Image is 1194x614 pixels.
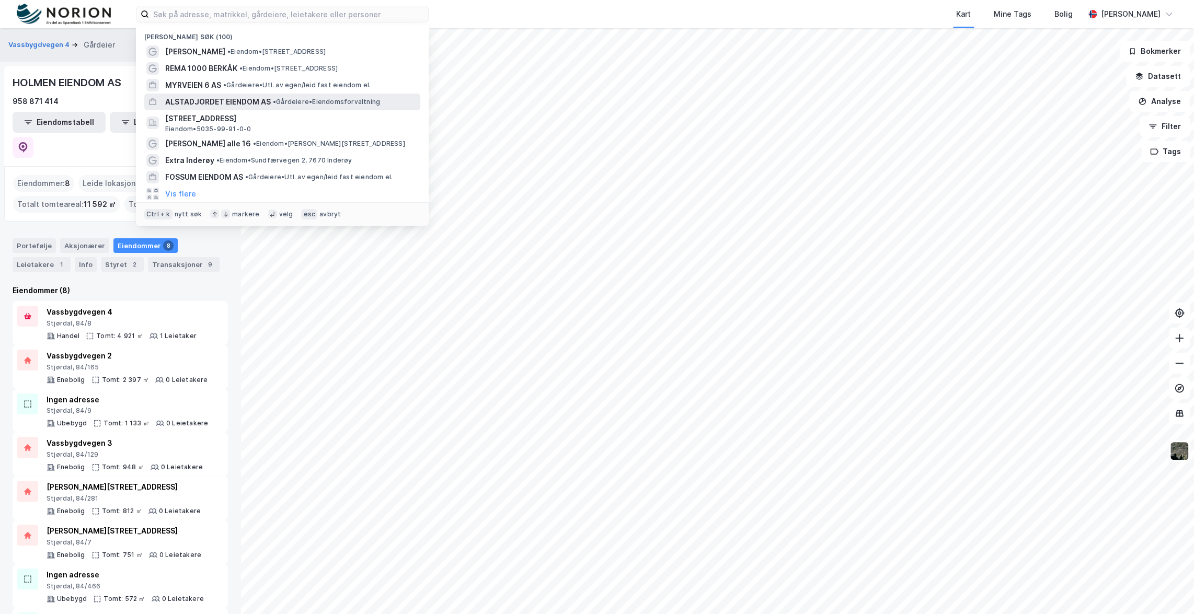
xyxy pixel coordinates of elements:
div: Leietakere [13,257,71,272]
div: Tomt: 1 133 ㎡ [104,419,150,427]
span: • [245,173,248,181]
div: Vassbygdvegen 2 [47,350,208,362]
button: Bokmerker [1119,41,1190,62]
div: Stjørdal, 84/281 [47,494,201,503]
div: 2 [129,259,140,270]
div: avbryt [319,210,341,218]
div: [PERSON_NAME][STREET_ADDRESS] [47,525,201,537]
div: Styret [101,257,144,272]
span: 11 592 ㎡ [84,198,116,211]
span: Eiendom • Sundfærvegen 2, 7670 Inderøy [216,156,352,165]
div: Tomt: 751 ㎡ [102,551,143,559]
div: Stjørdal, 84/9 [47,407,208,415]
div: esc [301,209,317,219]
div: Vassbygdvegen 3 [47,437,203,449]
span: Eiendom • [STREET_ADDRESS] [227,48,326,56]
span: • [216,156,220,164]
div: Portefølje [13,238,56,253]
button: Analyse [1129,91,1190,112]
div: 9 [205,259,215,270]
div: Stjørdal, 84/466 [47,582,204,590]
div: 0 Leietakere [159,507,201,515]
div: Ingen adresse [47,569,204,581]
button: Tags [1141,141,1190,162]
span: • [253,140,256,147]
div: 1 Leietaker [160,332,197,340]
button: Vassbygdvegen 4 [8,40,72,50]
div: Bolig [1054,8,1073,20]
div: Vassbygdvegen 4 [47,306,197,318]
div: Tomt: 948 ㎡ [102,463,144,471]
span: [STREET_ADDRESS] [165,112,416,125]
iframe: Chat Widget [1142,564,1194,614]
div: Aksjonærer [60,238,109,253]
input: Søk på adresse, matrikkel, gårdeiere, leietakere eller personer [149,6,428,22]
div: Stjørdal, 84/165 [47,363,208,372]
span: • [227,48,231,55]
div: Ubebygd [57,595,87,603]
div: Eiendommer (8) [13,284,228,297]
span: MYRVEIEN 6 AS [165,79,221,91]
button: Datasett [1126,66,1190,87]
span: Gårdeiere • Eiendomsforvaltning [273,98,380,106]
span: FOSSUM EIENDOM AS [165,171,243,183]
div: Ctrl + k [144,209,173,219]
div: 0 Leietakere [166,376,208,384]
button: Leietakertabell [110,112,203,133]
div: Tomt: 2 397 ㎡ [102,376,150,384]
img: 9k= [1169,441,1189,461]
div: Transaksjoner [148,257,220,272]
div: Tomt: 812 ㎡ [102,507,142,515]
div: HOLMEN EIENDOM AS [13,74,123,91]
div: [PERSON_NAME] søk (100) [136,25,429,43]
div: Totalt tomteareal : [13,196,120,213]
div: velg [279,210,293,218]
span: • [239,64,243,72]
span: Eiendom • 5035-99-91-0-0 [165,125,251,133]
span: Gårdeiere • Utl. av egen/leid fast eiendom el. [245,173,393,181]
button: Vis flere [165,188,196,200]
div: 8 [163,240,174,251]
div: Enebolig [57,463,85,471]
div: Stjørdal, 84/7 [47,538,201,547]
span: Gårdeiere • Utl. av egen/leid fast eiendom el. [223,81,371,89]
button: Filter [1140,116,1190,137]
div: 0 Leietakere [161,463,203,471]
div: 958 871 414 [13,95,59,108]
div: 1 [56,259,66,270]
div: Totalt byggareal : [124,196,219,213]
button: Eiendomstabell [13,112,106,133]
span: • [273,98,276,106]
div: Enebolig [57,376,85,384]
span: Eiendom • [PERSON_NAME][STREET_ADDRESS] [253,140,405,148]
div: nytt søk [175,210,202,218]
div: Enebolig [57,551,85,559]
div: Ingen adresse [47,393,208,406]
div: Kart [956,8,971,20]
div: 0 Leietakere [166,419,208,427]
div: Leide lokasjoner : [78,175,153,192]
span: Extra Inderøy [165,154,214,167]
div: Enebolig [57,507,85,515]
div: [PERSON_NAME][STREET_ADDRESS] [47,481,201,493]
div: Info [75,257,97,272]
span: • [223,81,226,89]
div: 0 Leietakere [159,551,201,559]
span: 8 [65,177,70,190]
div: Kontrollprogram for chat [1142,564,1194,614]
div: Stjørdal, 84/8 [47,319,197,328]
div: Handel [57,332,79,340]
div: Stjørdal, 84/129 [47,450,203,459]
div: markere [232,210,259,218]
span: Eiendom • [STREET_ADDRESS] [239,64,338,73]
div: 0 Leietakere [162,595,204,603]
div: Eiendommer : [13,175,74,192]
img: norion-logo.80e7a08dc31c2e691866.png [17,4,111,25]
div: Gårdeier [84,39,115,51]
div: [PERSON_NAME] [1101,8,1161,20]
div: Ubebygd [57,419,87,427]
div: Tomt: 572 ㎡ [104,595,145,603]
span: [PERSON_NAME] alle 16 [165,137,251,150]
span: REMA 1000 BERKÅK [165,62,237,75]
span: ALSTADJORDET EIENDOM AS [165,96,271,108]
